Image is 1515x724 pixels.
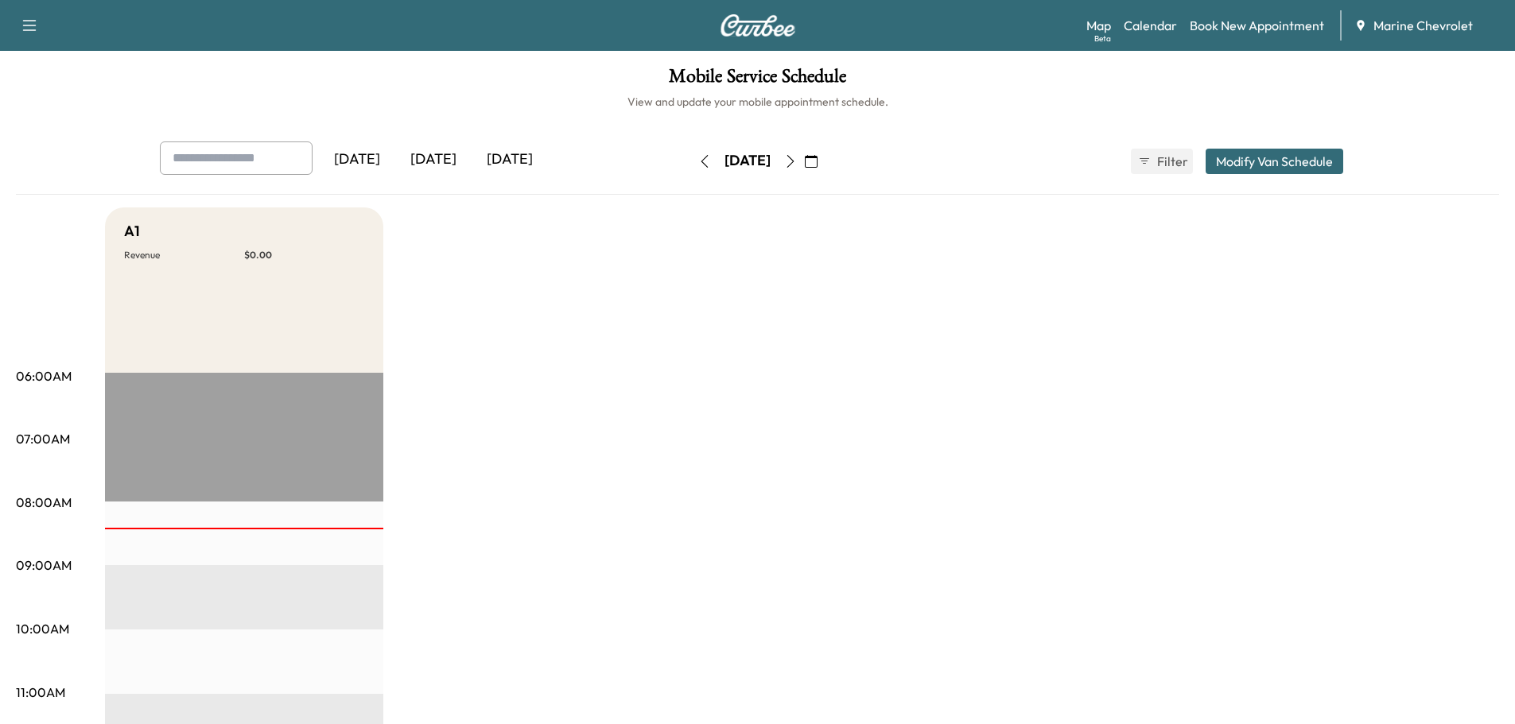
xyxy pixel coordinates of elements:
[319,141,395,178] div: [DATE]
[16,493,72,512] p: 08:00AM
[1190,16,1324,35] a: Book New Appointment
[16,67,1499,94] h1: Mobile Service Schedule
[16,556,72,575] p: 09:00AM
[16,366,72,385] p: 06:00AM
[720,14,796,37] img: Curbee Logo
[1094,33,1111,45] div: Beta
[472,141,548,178] div: [DATE]
[1124,16,1177,35] a: Calendar
[1157,152,1186,171] span: Filter
[1086,16,1111,35] a: MapBeta
[16,619,69,638] p: 10:00AM
[244,249,364,261] p: $ 0.00
[16,94,1499,110] h6: View and update your mobile appointment schedule.
[724,151,771,171] div: [DATE]
[1373,16,1473,35] span: Marine Chevrolet
[124,220,140,242] h5: A1
[16,683,65,702] p: 11:00AM
[1206,149,1343,174] button: Modify Van Schedule
[16,429,70,448] p: 07:00AM
[1131,149,1193,174] button: Filter
[395,141,472,178] div: [DATE]
[124,249,244,261] p: Revenue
